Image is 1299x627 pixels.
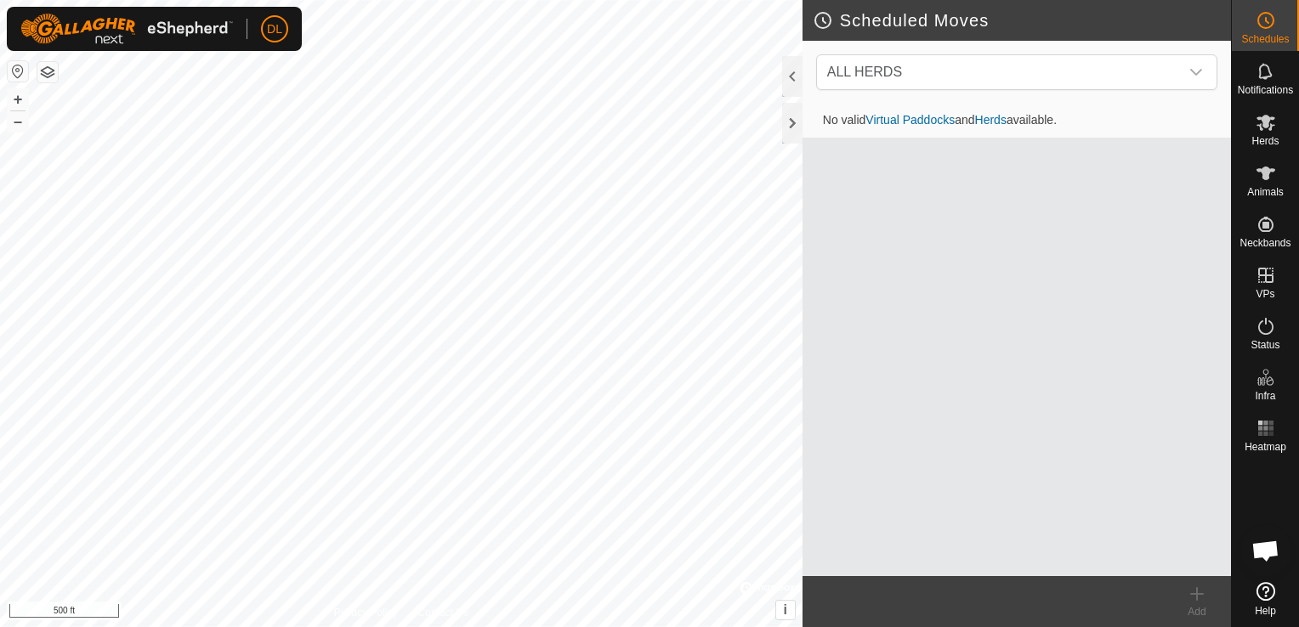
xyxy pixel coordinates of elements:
[267,20,282,38] span: DL
[1255,606,1276,616] span: Help
[1163,604,1231,619] div: Add
[1245,442,1286,452] span: Heatmap
[1247,187,1284,197] span: Animals
[1232,575,1299,623] a: Help
[1239,238,1290,248] span: Neckbands
[418,605,468,620] a: Contact Us
[37,62,58,82] button: Map Layers
[20,14,233,44] img: Gallagher Logo
[1238,85,1293,95] span: Notifications
[865,113,955,127] a: Virtual Paddocks
[1251,136,1279,146] span: Herds
[1241,34,1289,44] span: Schedules
[827,65,902,79] span: ALL HERDS
[809,113,1070,127] span: No valid and available.
[1251,340,1279,350] span: Status
[813,10,1231,31] h2: Scheduled Moves
[776,601,795,619] button: i
[820,55,1179,89] span: ALL HERDS
[8,111,28,132] button: –
[975,113,1007,127] a: Herds
[1256,289,1274,299] span: VPs
[1179,55,1213,89] div: dropdown trigger
[784,602,787,617] span: i
[1240,525,1291,576] a: Open chat
[8,61,28,82] button: Reset Map
[8,89,28,110] button: +
[334,605,398,620] a: Privacy Policy
[1255,391,1275,401] span: Infra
